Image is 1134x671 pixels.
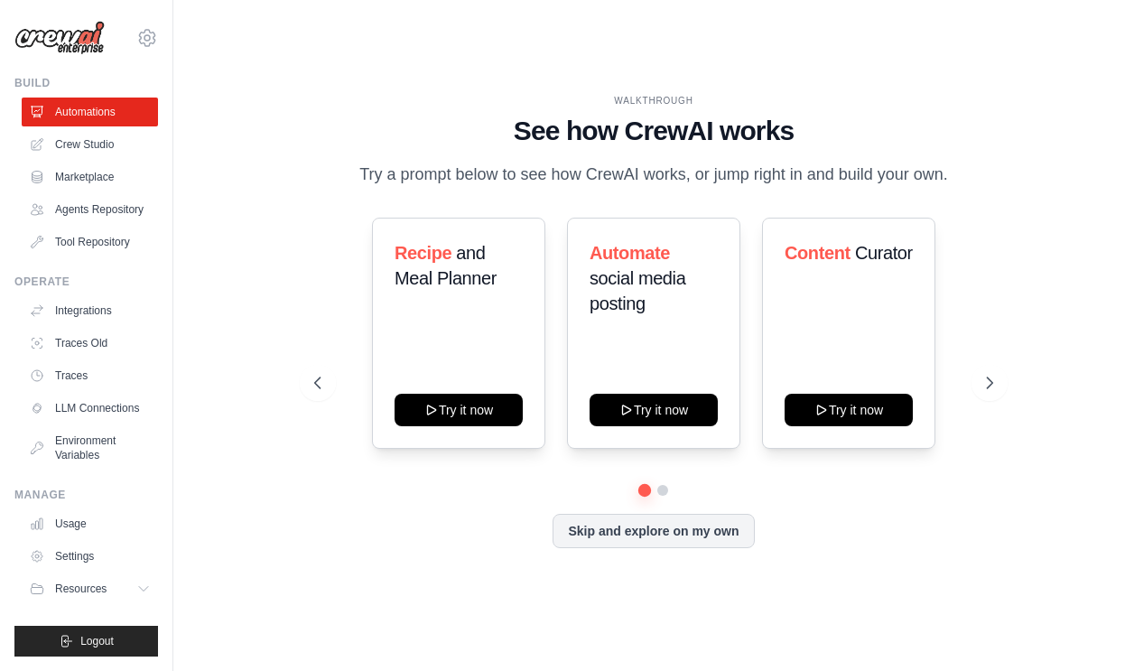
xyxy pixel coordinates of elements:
[22,163,158,191] a: Marketplace
[22,542,158,571] a: Settings
[395,243,451,263] span: Recipe
[22,509,158,538] a: Usage
[22,361,158,390] a: Traces
[14,21,105,55] img: Logo
[553,514,754,548] button: Skip and explore on my own
[22,98,158,126] a: Automations
[22,329,158,358] a: Traces Old
[314,94,993,107] div: WALKTHROUGH
[22,195,158,224] a: Agents Repository
[350,162,957,188] p: Try a prompt below to see how CrewAI works, or jump right in and build your own.
[22,426,158,470] a: Environment Variables
[14,626,158,657] button: Logout
[590,394,718,426] button: Try it now
[22,574,158,603] button: Resources
[314,115,993,147] h1: See how CrewAI works
[785,243,850,263] span: Content
[14,488,158,502] div: Manage
[22,130,158,159] a: Crew Studio
[14,76,158,90] div: Build
[855,243,913,263] span: Curator
[395,243,497,288] span: and Meal Planner
[22,394,158,423] a: LLM Connections
[55,582,107,596] span: Resources
[590,243,670,263] span: Automate
[22,228,158,256] a: Tool Repository
[590,268,685,313] span: social media posting
[395,394,523,426] button: Try it now
[14,275,158,289] div: Operate
[80,634,114,648] span: Logout
[785,394,913,426] button: Try it now
[22,296,158,325] a: Integrations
